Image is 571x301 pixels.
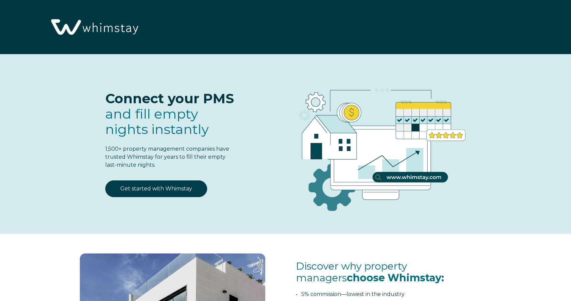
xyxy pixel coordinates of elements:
span: choose Whimstay: [347,272,444,284]
span: Connect your PMS [105,90,234,107]
span: fill empty nights instantly [105,106,209,137]
span: • 5% commission—lowest in the industry [296,291,405,297]
span: 1,500+ property management companies have trusted Whimstay for years to fill their empty last-min... [105,146,229,168]
img: RBO Ilustrations-03 [261,67,496,222]
span: Discover why property managers [296,260,444,284]
img: Whimstay Logo-02 1 [47,3,141,52]
a: Get started with Whimstay [105,180,207,197]
span: and [105,106,209,137]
